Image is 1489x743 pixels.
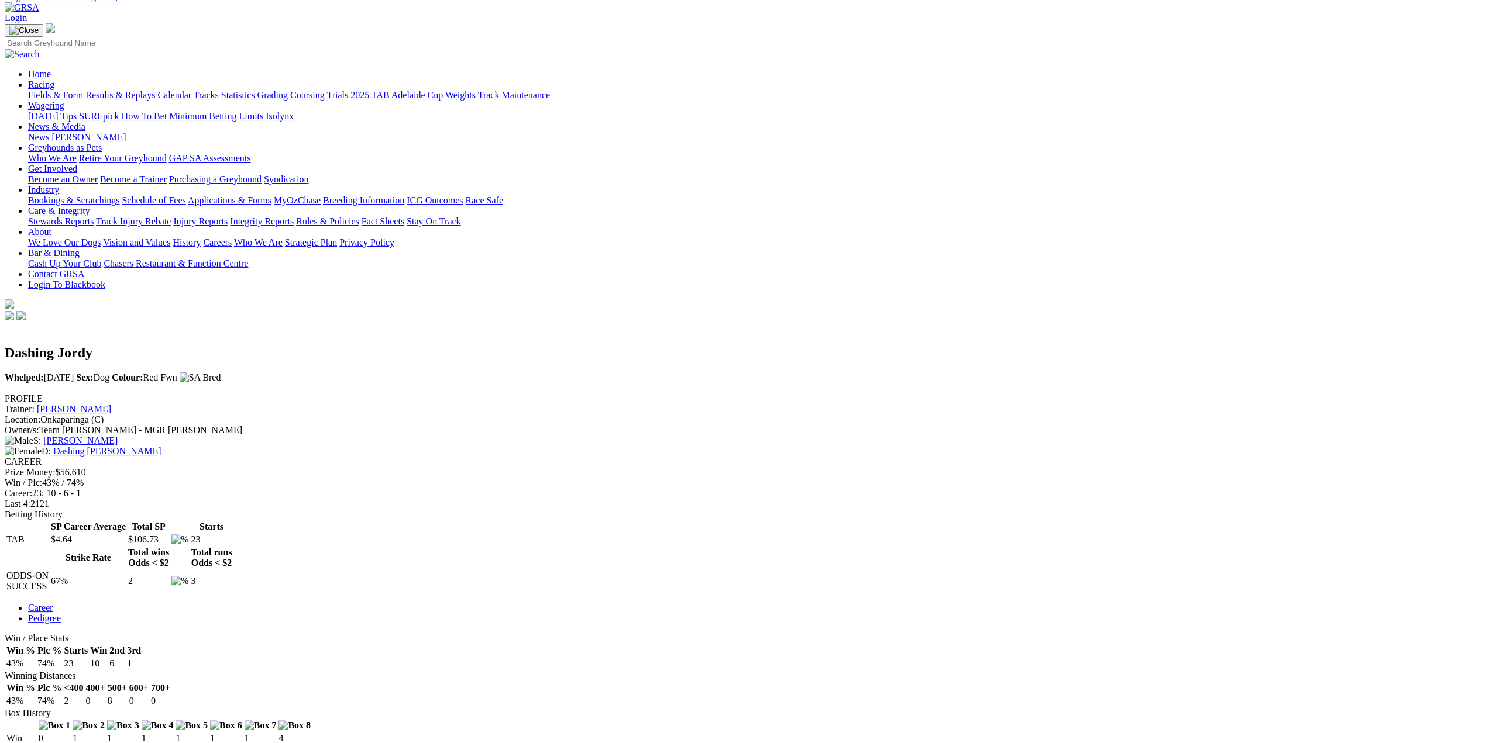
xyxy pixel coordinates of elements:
td: TAB [6,534,49,545]
th: 400+ [85,682,106,694]
a: Fact Sheets [362,216,404,226]
a: Statistics [221,90,255,100]
a: Results & Replays [85,90,155,100]
div: Onkaparinga (C) [5,414,1484,425]
td: 67% [50,570,126,592]
a: We Love Our Dogs [28,237,101,247]
a: Who We Are [234,237,283,247]
td: 8 [107,695,128,707]
th: 700+ [150,682,171,694]
td: 1 [126,658,142,669]
b: Colour: [112,372,143,382]
img: Box 8 [278,720,311,731]
img: Box 4 [142,720,174,731]
a: Track Maintenance [478,90,550,100]
th: Total SP [128,521,170,533]
a: Stay On Track [407,216,460,226]
a: Wagering [28,101,64,110]
a: Industry [28,185,59,195]
img: Box 2 [73,720,105,731]
div: Team [PERSON_NAME] - MGR [PERSON_NAME] [5,425,1484,436]
div: Wagering [28,111,1484,122]
td: 0 [150,695,171,707]
a: Chasers Restaurant & Function Centre [104,258,248,268]
img: Box 7 [245,720,277,731]
a: Login To Blackbook [28,279,105,289]
td: 74% [37,695,62,707]
td: 74% [37,658,62,669]
th: Plc % [37,645,62,656]
td: 0 [129,695,149,707]
img: Box 6 [210,720,242,731]
div: About [28,237,1484,248]
td: 43% [6,658,36,669]
img: logo-grsa-white.png [46,23,55,33]
th: 600+ [129,682,149,694]
a: News [28,132,49,142]
img: Close [9,26,39,35]
a: [PERSON_NAME] [51,132,126,142]
a: Who We Are [28,153,77,163]
a: Privacy Policy [339,237,394,247]
div: News & Media [28,132,1484,143]
a: Bookings & Scratchings [28,195,119,205]
a: Get Involved [28,164,77,174]
a: Cash Up Your Club [28,258,101,268]
a: GAP SA Assessments [169,153,251,163]
td: 23 [63,658,88,669]
a: History [173,237,201,247]
a: Pedigree [28,613,61,623]
a: [PERSON_NAME] [37,404,111,414]
img: logo-grsa-white.png [5,299,14,309]
a: Bar & Dining [28,248,80,258]
span: Win / Plc: [5,478,42,488]
td: $4.64 [50,534,126,545]
img: twitter.svg [16,311,26,320]
img: SA Bred [180,372,221,383]
img: GRSA [5,2,39,13]
td: 2 [63,695,84,707]
img: Box 3 [107,720,139,731]
a: Breeding Information [323,195,404,205]
td: 10 [90,658,108,669]
img: Search [5,49,40,60]
td: 43% [6,695,36,707]
a: SUREpick [79,111,119,121]
span: S: [5,436,41,445]
a: Weights [445,90,476,100]
a: Fields & Form [28,90,83,100]
a: Purchasing a Greyhound [169,174,262,184]
th: 2nd [109,645,125,656]
span: [DATE] [5,372,74,382]
th: Win [90,645,108,656]
a: Trials [326,90,348,100]
a: [DATE] Tips [28,111,77,121]
td: 23 [190,534,232,545]
th: Total runs Odds < $2 [190,547,232,569]
div: 2121 [5,499,1484,509]
td: 2 [128,570,170,592]
a: ICG Outcomes [407,195,463,205]
div: Racing [28,90,1484,101]
span: Dog [76,372,109,382]
span: Last 4: [5,499,30,509]
td: 6 [109,658,125,669]
span: Prize Money: [5,467,56,477]
span: Career: [5,488,32,498]
a: Race Safe [465,195,503,205]
a: MyOzChase [274,195,321,205]
a: Login [5,13,27,23]
img: facebook.svg [5,311,14,320]
a: Vision and Values [103,237,170,247]
a: Applications & Forms [188,195,271,205]
a: Isolynx [266,111,294,121]
img: Box 1 [39,720,71,731]
img: Male [5,436,33,446]
a: Stewards Reports [28,216,94,226]
a: Strategic Plan [285,237,337,247]
th: SP Career Average [50,521,126,533]
a: Career [28,603,53,613]
div: Industry [28,195,1484,206]
h2: Dashing Jordy [5,345,1484,361]
a: Schedule of Fees [122,195,185,205]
